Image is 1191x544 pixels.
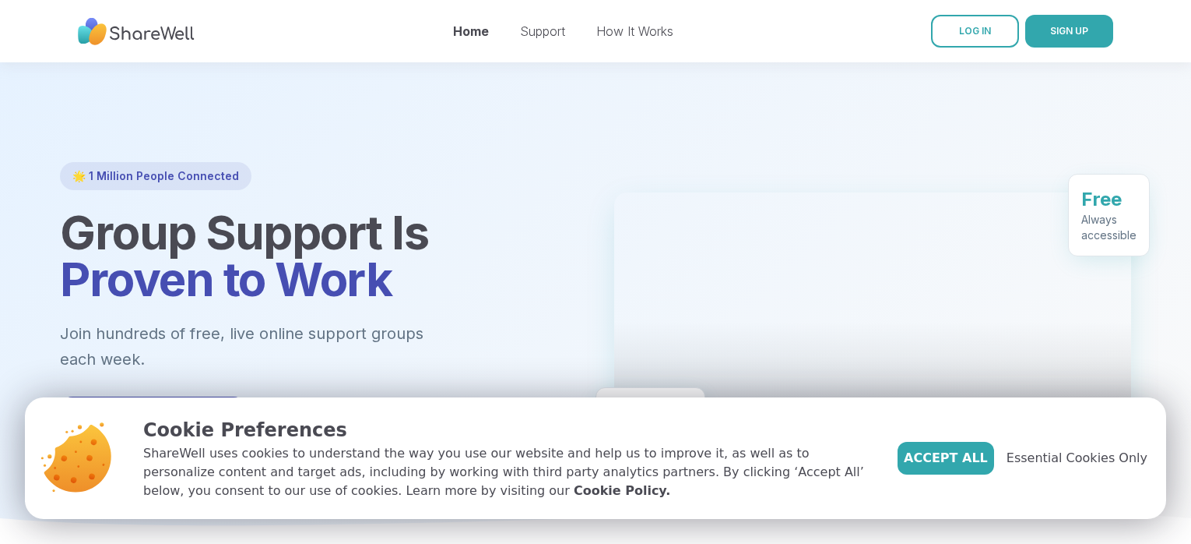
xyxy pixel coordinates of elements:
button: SIGN UP [1025,15,1113,48]
p: ShareWell uses cookies to understand the way you use our website and help us to improve it, as we... [143,444,873,500]
a: Cookie Policy. [574,482,670,500]
span: Accept All [904,449,988,468]
a: LOG IN [931,15,1019,48]
span: Proven to Work [60,251,392,307]
a: Home [453,23,489,39]
button: Get Started Free [60,397,246,440]
img: ShareWell Nav Logo [78,10,195,53]
div: 🌟 1 Million People Connected [60,162,251,190]
div: Free [1081,186,1137,211]
span: LOG IN [959,25,991,37]
p: Join hundreds of free, live online support groups each week. [60,321,508,372]
div: Always accessible [1081,211,1137,242]
h1: Group Support Is [60,209,577,302]
span: SIGN UP [1050,25,1088,37]
a: How It Works [596,23,673,39]
a: Support [520,23,565,39]
span: Essential Cookies Only [1007,449,1147,468]
button: Accept All [898,442,994,475]
p: Cookie Preferences [143,416,873,444]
